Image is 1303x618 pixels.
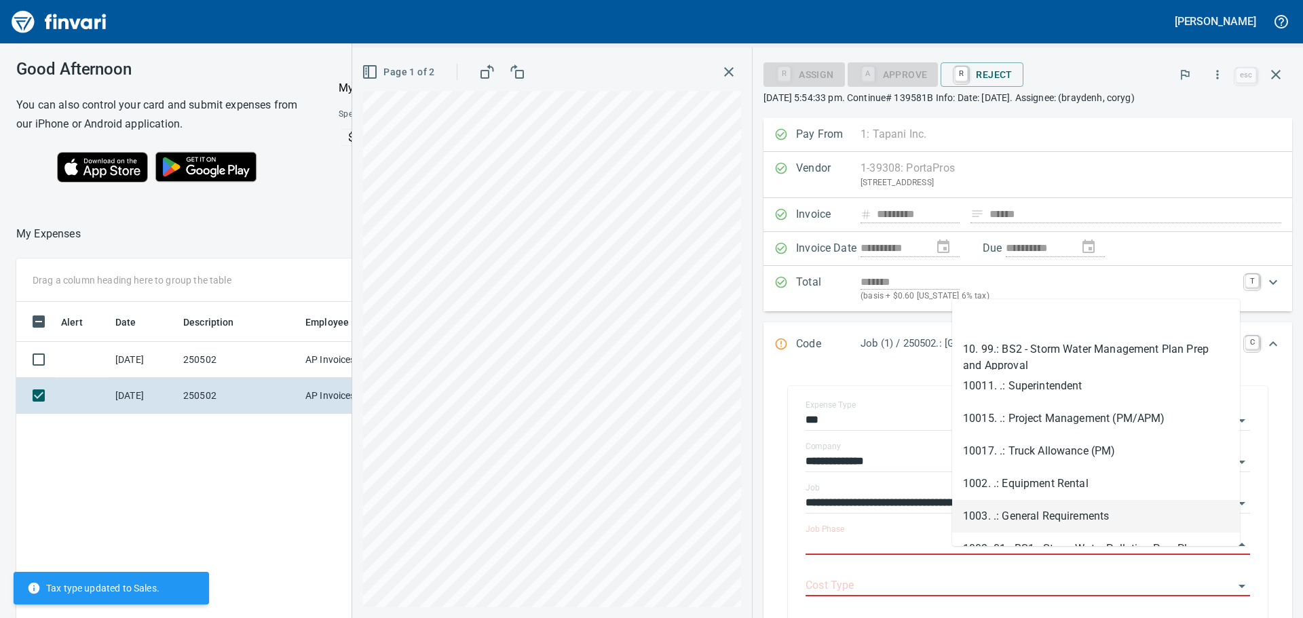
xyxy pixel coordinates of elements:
[763,266,1292,311] div: Expand
[8,5,110,38] img: Finvari
[300,378,402,414] td: AP Invoices
[1232,494,1251,513] button: Open
[305,314,366,330] span: Employee
[1232,411,1251,430] button: Open
[951,63,1012,86] span: Reject
[115,314,154,330] span: Date
[61,314,83,330] span: Alert
[178,342,300,378] td: 250502
[796,336,861,353] p: Code
[806,525,844,533] label: Job Phase
[110,342,178,378] td: [DATE]
[941,62,1023,87] button: RReject
[1232,577,1251,596] button: Open
[952,467,1240,500] li: 1002. .: Equipment Rental
[763,68,844,79] div: Assign
[806,442,841,450] label: Company
[952,435,1240,467] li: 10017. .: Truck Allowance (PM)
[952,337,1240,370] li: 10. 99.: BS2 - Storm Water Management Plan Prep and Approval
[1170,60,1200,90] button: Flag
[806,401,856,409] label: Expense Type
[27,581,159,595] span: Tax type updated to Sales.
[57,152,148,182] img: Download on the App Store
[148,144,265,189] img: Get it on Google Play
[955,66,968,81] a: R
[115,314,136,330] span: Date
[952,533,1240,565] li: 1003. 01.: BS1 - Storm Water Pollution Prev Plan
[861,290,1237,303] p: (basis + $0.60 [US_STATE] 6% tax)
[1232,535,1251,554] button: Close
[359,60,440,85] button: Page 1 of 2
[16,60,305,79] h3: Good Afternoon
[1232,452,1251,471] button: Open
[806,484,820,492] label: Job
[348,130,623,146] p: $3,917 left this month
[33,273,231,287] p: Drag a column heading here to group the table
[183,314,234,330] span: Description
[861,336,1237,351] p: Job (1) / 250502.: [GEOGRAPHIC_DATA] at [PERSON_NAME][GEOGRAPHIC_DATA]
[848,68,939,79] div: Job Phase required
[339,108,505,121] span: Spend Limits
[328,146,624,159] p: Online allowed
[1171,11,1260,32] button: [PERSON_NAME]
[763,91,1292,104] p: [DATE] 5:54:33 pm. Continue# 139581B Info: Date: [DATE]. Assignee: (braydenh, coryg)
[1245,274,1259,288] a: T
[16,226,81,242] nav: breadcrumb
[178,378,300,414] td: 250502
[796,274,861,303] p: Total
[16,226,81,242] p: My Expenses
[952,402,1240,435] li: 10015. .: Project Management (PM/APM)
[952,370,1240,402] li: 10011. .: Superintendent
[1203,60,1232,90] button: More
[16,96,305,134] h6: You can also control your card and submit expenses from our iPhone or Android application.
[305,314,349,330] span: Employee
[110,378,178,414] td: [DATE]
[300,342,402,378] td: AP Invoices
[61,314,100,330] span: Alert
[1236,68,1256,83] a: esc
[183,314,252,330] span: Description
[339,80,440,96] p: My Card (···0555)
[952,500,1240,533] li: 1003. .: General Requirements
[1175,14,1256,28] h5: [PERSON_NAME]
[1232,58,1292,91] span: Close invoice
[1245,336,1259,349] a: C
[364,64,434,81] span: Page 1 of 2
[763,322,1292,367] div: Expand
